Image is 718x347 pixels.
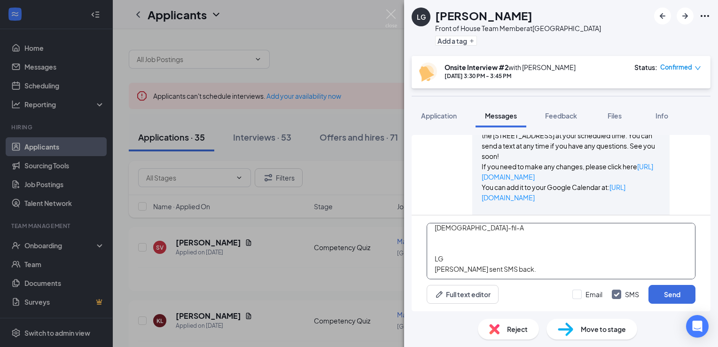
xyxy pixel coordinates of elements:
p: You can add it to your Google Calendar at: [482,182,660,203]
svg: Ellipses [699,10,710,22]
span: Feedback [545,111,577,120]
span: Move to stage [581,324,626,334]
svg: ArrowLeftNew [657,10,668,22]
span: down [695,65,701,71]
span: Files [608,111,622,120]
div: Status : [634,63,657,72]
svg: ArrowRight [679,10,691,22]
span: Messages [485,111,517,120]
textarea: If you need to make any changes, please click here [URL][DOMAIN_NAME] You can add it to your Goog... [427,223,695,279]
svg: Pen [435,290,444,299]
p: Thanks! [482,213,660,223]
button: PlusAdd a tag [435,36,477,46]
div: Front of House Team Member at [GEOGRAPHIC_DATA] [435,24,601,33]
div: [DATE] 3:30 PM - 3:45 PM [445,72,576,80]
button: ArrowLeftNew [654,8,671,24]
p: If you need to make any changes, please click here [482,161,660,182]
button: Send [648,285,695,304]
button: Full text editorPen [427,285,499,304]
span: Info [656,111,668,120]
span: Confirmed [660,63,692,72]
h1: [PERSON_NAME] [435,8,532,24]
span: Reject [507,324,528,334]
b: Onsite Interview #2 [445,63,508,71]
svg: Plus [469,38,475,44]
div: with [PERSON_NAME] [445,63,576,72]
div: LG [417,12,426,22]
button: ArrowRight [677,8,694,24]
p: This will be a 30 minute onsite interview. Please proceed to the [STREET_ADDRESS] at your schedul... [482,120,660,161]
div: Open Intercom Messenger [686,315,709,338]
span: Application [421,111,457,120]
